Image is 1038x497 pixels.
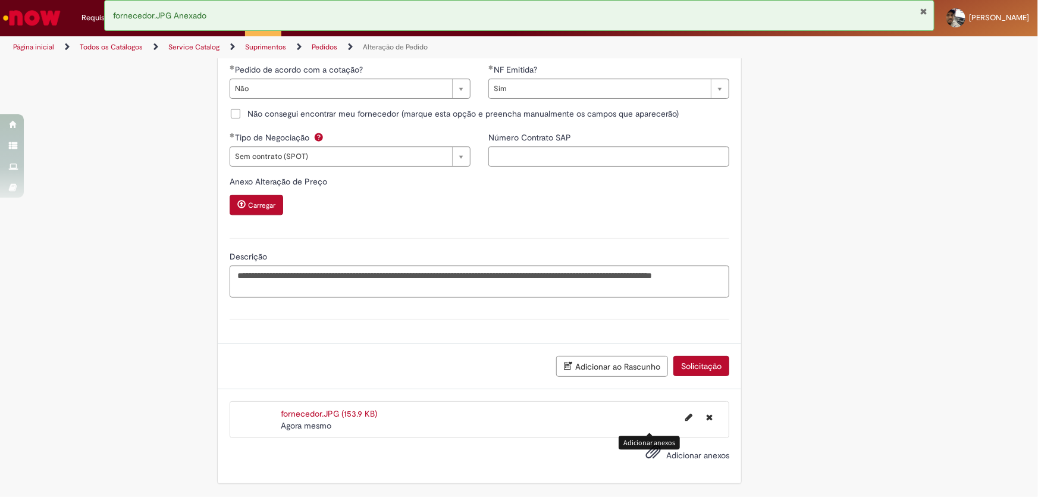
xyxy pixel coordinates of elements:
span: [PERSON_NAME] [969,12,1029,23]
span: NF Emitida? [494,64,540,75]
span: Requisições [81,12,123,24]
span: Sim [494,79,705,98]
span: Pedido de acordo com a cotação? [235,64,365,75]
time: 29/09/2025 09:26:21 [281,420,331,431]
span: Número Contrato SAP [488,132,573,143]
span: Tipo de Negociação [235,132,312,143]
button: Carregar anexo de Anexo Alteração de Preço [230,195,283,215]
button: Editar nome de arquivo fornecedor.JPG [678,408,700,427]
span: Obrigatório Preenchido [230,65,235,70]
a: fornecedor.JPG (153.9 KB) [281,408,377,419]
small: Carregar [248,201,275,210]
div: Adicionar anexos [619,436,680,449]
button: Fechar Notificação [920,7,928,16]
span: Sem contrato (SPOT) [235,147,446,166]
button: Adicionar ao Rascunho [556,356,668,377]
input: Número Contrato SAP [488,146,729,167]
a: Todos os Catálogos [80,42,143,52]
a: Pedidos [312,42,337,52]
span: Descrição [230,251,269,262]
button: Solicitação [673,356,729,376]
button: Excluir fornecedor.JPG [699,408,720,427]
textarea: Descrição [230,265,729,298]
a: Página inicial [13,42,54,52]
button: Adicionar anexos [642,441,664,468]
span: fornecedor.JPG Anexado [114,10,207,21]
a: Service Catalog [168,42,219,52]
span: Agora mesmo [281,420,331,431]
span: Não consegui encontrar meu fornecedor (marque esta opção e preencha manualmente os campos que apa... [247,108,679,120]
span: Ajuda para Tipo de Negociação [312,132,326,142]
ul: Trilhas de página [9,36,683,58]
span: Obrigatório Preenchido [230,133,235,137]
span: Anexo Alteração de Preço [230,176,330,187]
span: Não [235,79,446,98]
a: Suprimentos [245,42,286,52]
span: Adicionar anexos [666,450,729,461]
span: Obrigatório Preenchido [488,65,494,70]
img: ServiceNow [1,6,62,30]
a: Alteração de Pedido [363,42,428,52]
